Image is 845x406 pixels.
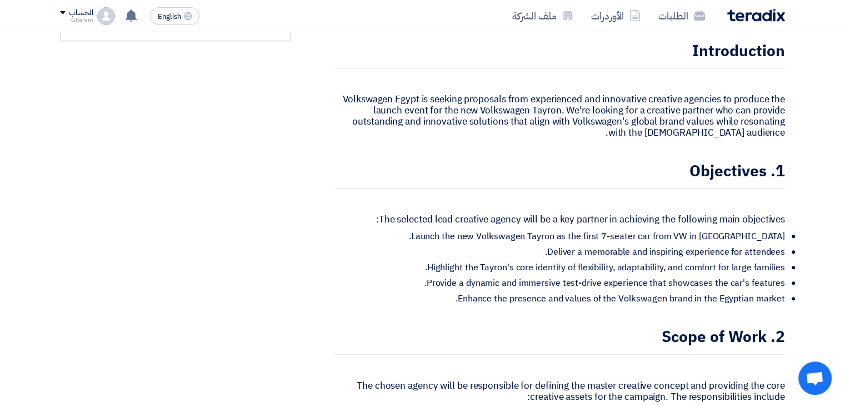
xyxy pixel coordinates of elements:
span: English [158,13,181,21]
li: Launch the new Volkswagen Tayron as the first 7-seater car from VW in [GEOGRAPHIC_DATA]. [343,231,785,242]
p: Volkswagen Egypt is seeking proposals from experienced and innovative creative agencies to produc... [334,94,785,138]
h2: 1. Objectives [334,161,785,189]
li: Enhance the presence and values of the Volkswagen brand in the Egyptian market. [343,293,785,304]
li: Highlight the Tayron's core identity of flexibility, adaptability, and comfort for large families. [343,262,785,273]
a: Open chat [798,362,832,395]
img: profile_test.png [97,7,115,25]
div: Gharam [60,17,93,23]
p: The chosen agency will be responsible for defining the master creative concept and providing the ... [334,380,785,403]
h2: 2. Scope of Work [334,326,785,354]
a: الطلبات [649,3,714,29]
h2: Introduction [334,41,785,68]
p: The selected lead creative agency will be a key partner in achieving the following main objectives: [334,214,785,225]
li: Provide a dynamic and immersive test-drive experience that showcases the car's features. [343,278,785,289]
li: Deliver a memorable and inspiring experience for attendees. [343,246,785,258]
a: ملف الشركة [503,3,582,29]
img: Teradix logo [727,9,785,22]
button: English [151,7,199,25]
div: الحساب [69,8,93,18]
a: الأوردرات [582,3,649,29]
